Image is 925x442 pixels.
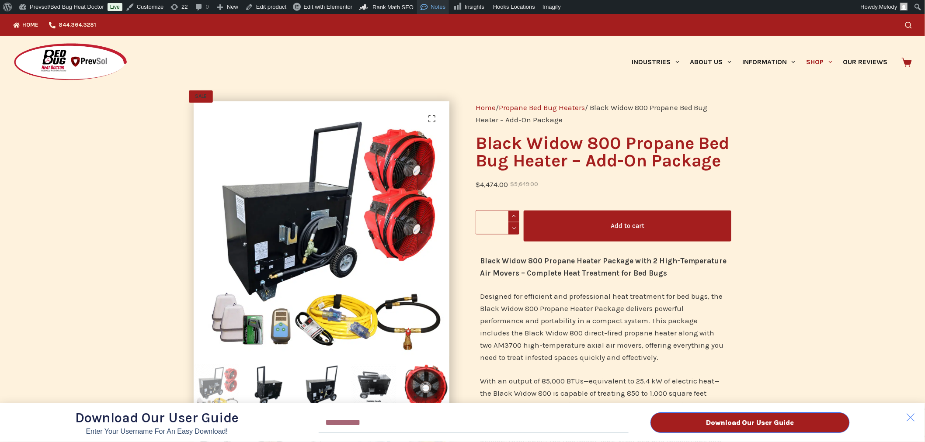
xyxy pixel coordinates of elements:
span: Edit with Elementor [303,3,352,10]
span: Download Our User Guide [75,410,239,426]
span: Rank Math SEO [372,4,414,10]
button: Open LiveChat chat widget [7,3,33,30]
a: Live [108,3,122,11]
span: Melody [879,3,897,10]
p: Enter Your Username for an Easy Download! [75,428,239,435]
span: Download Our User Guide [706,419,794,426]
span: Insights [465,3,484,10]
button: Download Our User Guide [650,412,850,433]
